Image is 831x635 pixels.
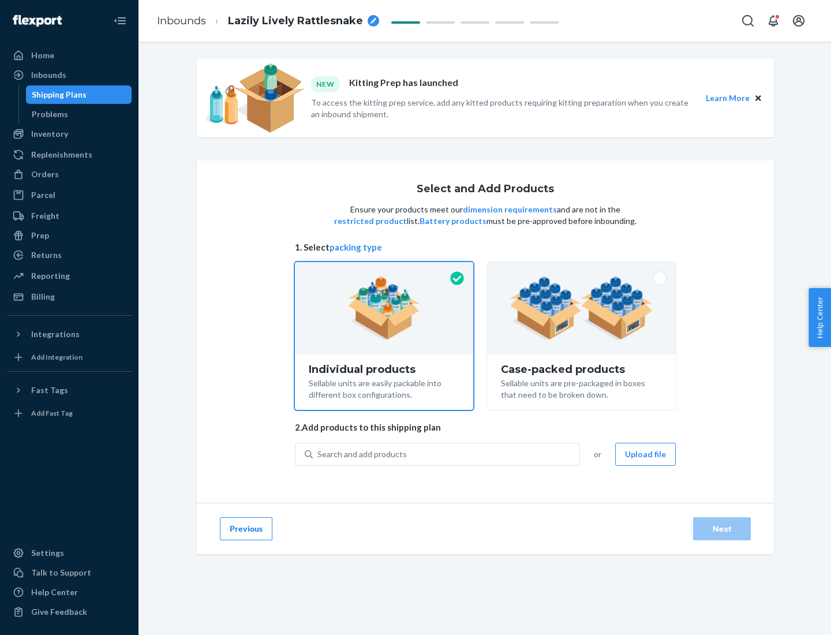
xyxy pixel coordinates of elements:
ol: breadcrumbs [148,4,388,38]
a: Returns [7,246,132,264]
a: Home [7,46,132,65]
a: Parcel [7,186,132,204]
button: Battery products [420,215,486,227]
a: Inbounds [7,66,132,84]
img: case-pack.59cecea509d18c883b923b81aeac6d0b.png [510,277,653,340]
span: 1. Select [295,241,676,253]
button: Open account menu [787,9,810,32]
div: Inbounds [31,69,66,81]
span: Lazily Lively Rattlesnake [228,14,363,29]
img: Flexport logo [13,15,62,27]
a: Inbounds [157,14,206,27]
div: Replenishments [31,149,92,160]
div: Inventory [31,128,68,140]
a: Orders [7,165,132,184]
div: Add Integration [31,352,83,362]
button: packing type [330,241,382,253]
div: Returns [31,249,62,261]
button: restricted product [334,215,407,227]
button: Integrations [7,325,132,343]
div: Settings [31,547,64,559]
a: Problems [26,105,132,124]
div: Home [31,50,54,61]
div: Sellable units are pre-packaged in boxes that need to be broken down. [501,375,662,401]
p: To access the kitting prep service, add any kitted products requiring kitting preparation when yo... [311,97,695,120]
a: Replenishments [7,145,132,164]
div: Sellable units are easily packable into different box configurations. [309,375,459,401]
img: individual-pack.facf35554cb0f1810c75b2bd6df2d64e.png [348,277,420,340]
div: Case-packed products [501,364,662,375]
div: Fast Tags [31,384,68,396]
h1: Select and Add Products [417,184,554,195]
div: Talk to Support [31,567,91,578]
button: Next [693,517,751,540]
button: Learn More [706,92,750,104]
p: Ensure your products meet our and are not in the list. must be pre-approved before inbounding. [333,204,638,227]
div: Reporting [31,270,70,282]
a: Reporting [7,267,132,285]
button: Open notifications [762,9,785,32]
span: 2. Add products to this shipping plan [295,421,676,434]
div: Individual products [309,364,459,375]
div: Freight [31,210,59,222]
button: Open Search Box [736,9,759,32]
button: Give Feedback [7,603,132,621]
button: Fast Tags [7,381,132,399]
a: Shipping Plans [26,85,132,104]
div: Give Feedback [31,606,87,618]
a: Help Center [7,583,132,602]
div: Integrations [31,328,80,340]
button: Help Center [808,288,831,347]
a: Add Integration [7,348,132,367]
a: Talk to Support [7,563,132,582]
button: Close [752,92,765,104]
a: Inventory [7,125,132,143]
a: Prep [7,226,132,245]
a: Settings [7,544,132,562]
div: NEW [311,76,340,92]
div: Shipping Plans [32,89,87,100]
div: Help Center [31,587,78,598]
div: Orders [31,169,59,180]
div: Prep [31,230,49,241]
button: Close Navigation [108,9,132,32]
div: Parcel [31,189,55,201]
button: Upload file [615,443,676,466]
button: Previous [220,517,272,540]
div: Next [703,523,741,535]
p: Kitting Prep has launched [349,76,458,92]
div: Add Fast Tag [31,408,73,418]
span: or [594,449,601,460]
a: Freight [7,207,132,225]
div: Billing [31,291,55,302]
button: dimension requirements [463,204,557,215]
a: Billing [7,287,132,306]
div: Problems [32,109,68,120]
a: Add Fast Tag [7,404,132,423]
div: Search and add products [317,449,407,460]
